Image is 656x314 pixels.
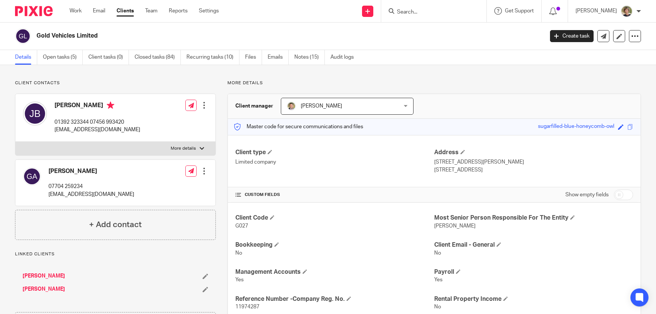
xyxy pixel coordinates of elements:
p: [EMAIL_ADDRESS][DOMAIN_NAME] [48,191,134,198]
img: svg%3E [23,167,41,185]
span: G027 [235,223,248,229]
span: No [235,250,242,256]
a: Open tasks (5) [43,50,83,65]
h4: [PERSON_NAME] [48,167,134,175]
a: Create task [550,30,594,42]
h4: Bookkeeping [235,241,434,249]
p: Client contacts [15,80,216,86]
span: [PERSON_NAME] [434,223,476,229]
p: Linked clients [15,251,216,257]
a: Files [245,50,262,65]
a: Client tasks (0) [88,50,129,65]
h3: Client manager [235,102,273,110]
a: Settings [199,7,219,15]
label: Show empty fields [565,191,609,199]
img: svg%3E [15,28,31,44]
a: Closed tasks (84) [135,50,181,65]
a: Emails [268,50,289,65]
a: Reports [169,7,188,15]
span: 11974287 [235,304,259,309]
input: Search [396,9,464,16]
h4: Rental Property Income [434,295,633,303]
h2: Gold Vehicles Limited [36,32,438,40]
p: More details [227,80,641,86]
a: Work [70,7,82,15]
p: 01392 323344 07456 993420 [55,118,140,126]
span: Yes [434,277,442,282]
a: [PERSON_NAME] [23,272,65,280]
span: Yes [235,277,244,282]
div: sugarfilled-blue-honeycomb-owl [538,123,614,131]
h4: Client type [235,149,434,156]
span: [PERSON_NAME] [301,103,342,109]
a: Audit logs [330,50,359,65]
h4: + Add contact [89,219,142,231]
p: More details [171,146,196,152]
a: Recurring tasks (10) [186,50,239,65]
p: 07704 259234 [48,183,134,190]
h4: Management Accounts [235,268,434,276]
p: Limited company [235,158,434,166]
h4: CUSTOM FIELDS [235,192,434,198]
p: Master code for secure communications and files [233,123,363,130]
p: [STREET_ADDRESS][PERSON_NAME] [434,158,633,166]
h4: Reference Number -Company Reg. No. [235,295,434,303]
h4: Client Email - General [434,241,633,249]
a: [PERSON_NAME] [23,285,65,293]
img: High%20Res%20Andrew%20Price%20Accountants_Poppy%20Jakes%20photography-1118.jpg [287,102,296,111]
a: Details [15,50,37,65]
a: Notes (15) [294,50,325,65]
a: Email [93,7,105,15]
h4: Payroll [434,268,633,276]
p: [EMAIL_ADDRESS][DOMAIN_NAME] [55,126,140,133]
span: No [434,250,441,256]
img: svg%3E [23,102,47,126]
span: No [434,304,441,309]
h4: [PERSON_NAME] [55,102,140,111]
span: Get Support [505,8,534,14]
i: Primary [107,102,114,109]
img: High%20Res%20Andrew%20Price%20Accountants_Poppy%20Jakes%20photography-1142.jpg [621,5,633,17]
h4: Most Senior Person Responsible For The Entity [434,214,633,222]
p: [PERSON_NAME] [576,7,617,15]
p: [STREET_ADDRESS] [434,166,633,174]
h4: Address [434,149,633,156]
a: Team [145,7,158,15]
img: Pixie [15,6,53,16]
a: Clients [117,7,134,15]
h4: Client Code [235,214,434,222]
